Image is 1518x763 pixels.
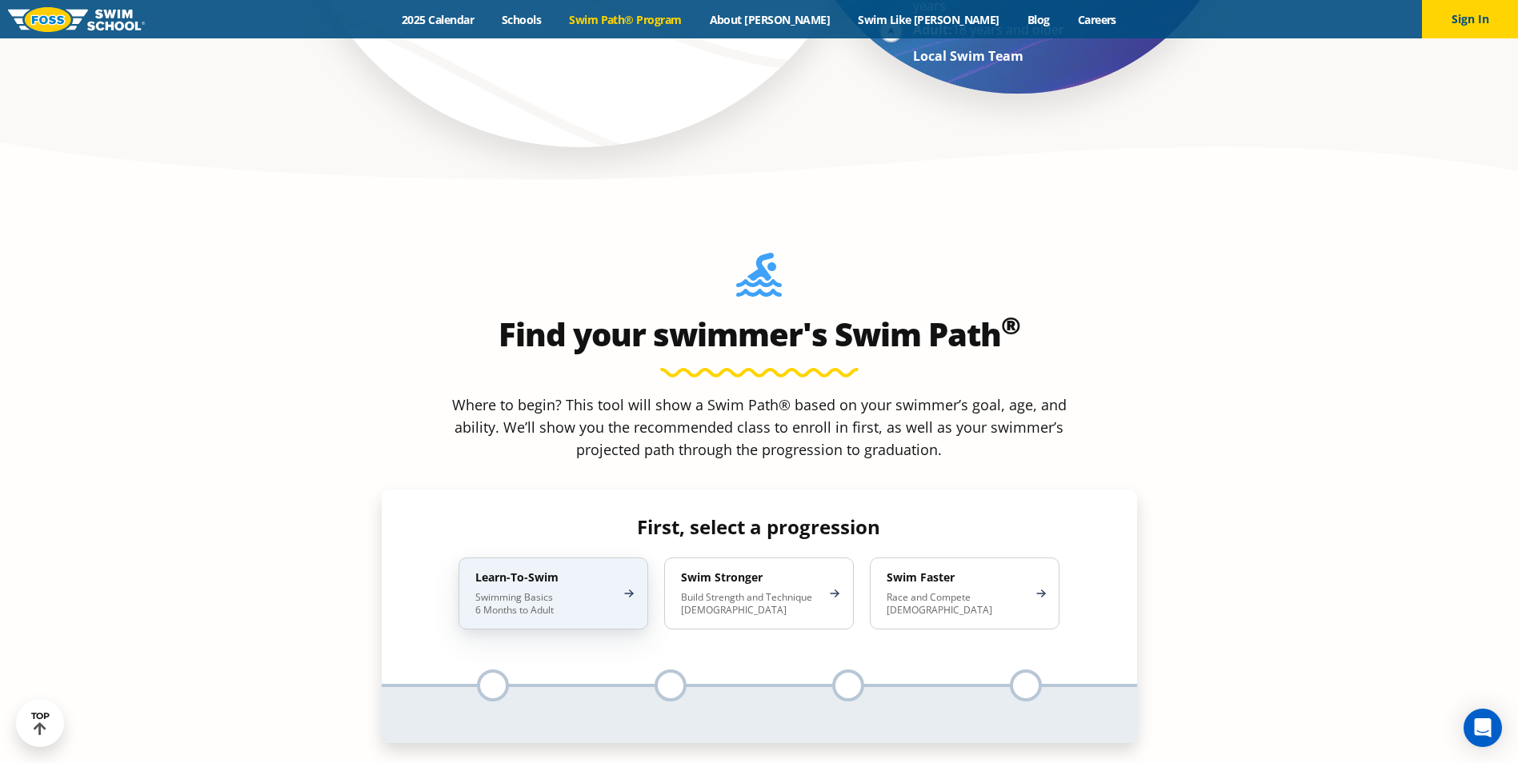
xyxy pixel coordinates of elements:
p: Swimming Basics 6 Months to Adult [475,591,615,617]
strong: Local Swim Team [913,47,1023,65]
sup: ® [1001,309,1020,342]
div: TOP [31,711,50,736]
img: FOSS Swim School Logo [8,7,145,32]
a: Blog [1013,12,1063,27]
img: Foss-Location-Swimming-Pool-Person.svg [736,253,782,307]
a: About [PERSON_NAME] [695,12,844,27]
h2: Find your swimmer's Swim Path [382,315,1137,354]
p: Where to begin? This tool will show a Swim Path® based on your swimmer’s goal, age, and ability. ... [446,393,1073,461]
div: Open Intercom Messenger [1464,709,1502,747]
a: Careers [1063,12,1130,27]
p: Build Strength and Technique [DEMOGRAPHIC_DATA] [681,591,821,617]
a: Schools [488,12,555,27]
a: Swim Like [PERSON_NAME] [844,12,1014,27]
a: Swim Path® Program [555,12,695,27]
h4: Learn-To-Swim [475,570,615,585]
h4: Swim Faster [887,570,1027,585]
h4: First, select a progression [446,516,1072,538]
p: Race and Compete [DEMOGRAPHIC_DATA] [887,591,1027,617]
h4: Swim Stronger [681,570,821,585]
a: 2025 Calendar [388,12,488,27]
